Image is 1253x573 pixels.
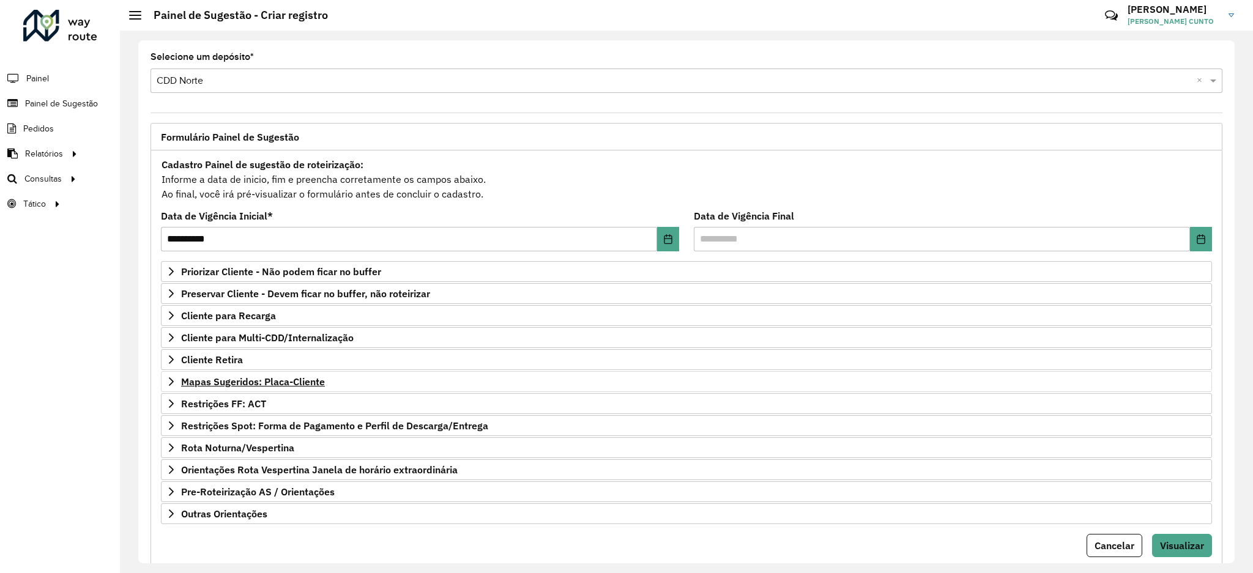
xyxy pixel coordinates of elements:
[161,327,1212,348] a: Cliente para Multi-CDD/Internalização
[161,283,1212,304] a: Preservar Cliente - Devem ficar no buffer, não roteirizar
[26,72,49,85] span: Painel
[25,147,63,160] span: Relatórios
[161,371,1212,392] a: Mapas Sugeridos: Placa-Cliente
[1190,227,1212,251] button: Choose Date
[181,399,266,408] span: Restrições FF: ACT
[181,443,294,453] span: Rota Noturna/Vespertina
[1160,539,1204,552] span: Visualizar
[25,97,98,110] span: Painel de Sugestão
[23,198,46,210] span: Tático
[161,157,1212,202] div: Informe a data de inicio, fim e preencha corretamente os campos abaixo. Ao final, você irá pré-vi...
[24,172,62,185] span: Consultas
[161,481,1212,502] a: Pre-Roteirização AS / Orientações
[657,227,679,251] button: Choose Date
[161,503,1212,524] a: Outras Orientações
[161,349,1212,370] a: Cliente Retira
[161,209,273,223] label: Data de Vigência Inicial
[181,333,354,342] span: Cliente para Multi-CDD/Internalização
[1128,16,1219,27] span: [PERSON_NAME] CUNTO
[1095,539,1134,552] span: Cancelar
[181,355,243,364] span: Cliente Retira
[161,261,1212,282] a: Priorizar Cliente - Não podem ficar no buffer
[1087,534,1142,557] button: Cancelar
[161,459,1212,480] a: Orientações Rota Vespertina Janela de horário extraordinária
[181,487,335,497] span: Pre-Roteirização AS / Orientações
[694,209,794,223] label: Data de Vigência Final
[161,415,1212,436] a: Restrições Spot: Forma de Pagamento e Perfil de Descarga/Entrega
[141,9,328,22] h2: Painel de Sugestão - Criar registro
[1098,2,1125,29] a: Contato Rápido
[1128,4,1219,15] h3: [PERSON_NAME]
[161,393,1212,414] a: Restrições FF: ACT
[181,465,458,475] span: Orientações Rota Vespertina Janela de horário extraordinária
[1152,534,1212,557] button: Visualizar
[161,437,1212,458] a: Rota Noturna/Vespertina
[23,122,54,135] span: Pedidos
[181,267,381,276] span: Priorizar Cliente - Não podem ficar no buffer
[1197,73,1207,88] span: Clear all
[162,158,363,171] strong: Cadastro Painel de sugestão de roteirização:
[161,305,1212,326] a: Cliente para Recarga
[181,421,488,431] span: Restrições Spot: Forma de Pagamento e Perfil de Descarga/Entrega
[161,132,299,142] span: Formulário Painel de Sugestão
[181,377,325,386] span: Mapas Sugeridos: Placa-Cliente
[181,311,276,320] span: Cliente para Recarga
[181,289,430,298] span: Preservar Cliente - Devem ficar no buffer, não roteirizar
[151,50,254,64] label: Selecione um depósito
[181,509,267,519] span: Outras Orientações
